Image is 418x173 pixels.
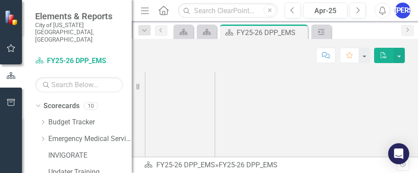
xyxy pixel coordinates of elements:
input: Search ClearPoint... [178,3,278,18]
a: Budget Tracker [48,117,132,127]
img: DPP%20Legend_20230310%20v9.png [145,63,215,169]
div: FY25-26 DPP_EMS [219,161,277,169]
a: INVIGORATE [48,151,132,161]
a: FY25-26 DPP_EMS [35,56,123,66]
div: Apr-25 [306,6,344,16]
small: City of [US_STATE][GEOGRAPHIC_DATA], [GEOGRAPHIC_DATA] [35,21,123,43]
input: Search Below... [35,77,123,92]
div: Open Intercom Messenger [388,143,409,164]
button: Apr-25 [303,3,347,18]
div: 10 [84,102,98,109]
a: Scorecards [43,101,79,111]
img: ClearPoint Strategy [4,10,20,25]
a: Emergency Medical Services Home [48,134,132,144]
span: Elements & Reports [35,11,123,21]
div: FY25-26 DPP_EMS [237,27,306,38]
div: » [144,160,396,170]
button: [PERSON_NAME] [395,3,411,18]
a: FY25-26 DPP_EMS [156,161,215,169]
